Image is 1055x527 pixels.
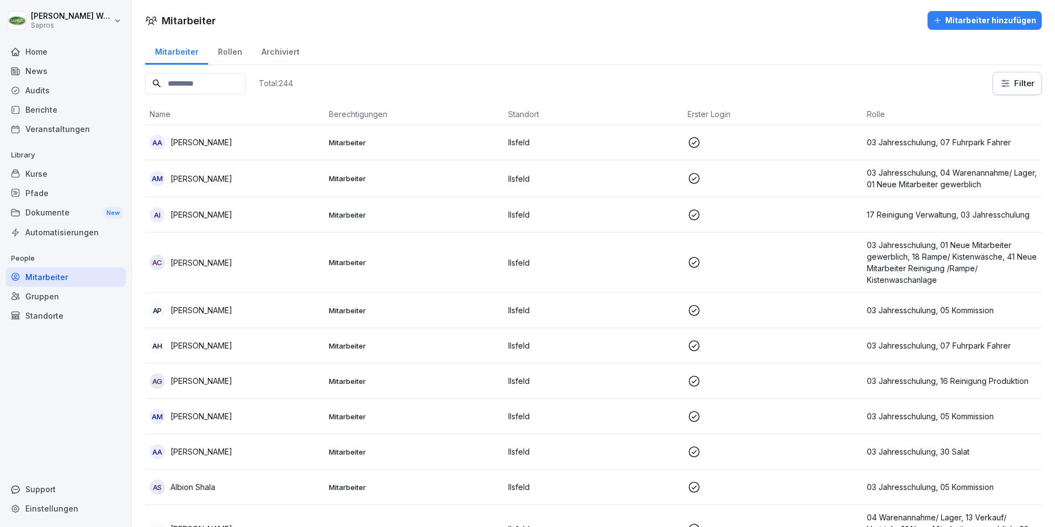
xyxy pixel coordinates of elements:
[867,304,1037,316] p: 03 Jahresschulung, 05 Kommission
[508,136,679,148] p: Ilsfeld
[170,257,232,268] p: [PERSON_NAME]
[170,209,232,220] p: [PERSON_NAME]
[150,303,165,318] div: AP
[933,14,1036,27] div: Mitarbeiter hinzufügen
[867,410,1037,422] p: 03 Jahresschulung, 05 Kommission
[104,207,122,219] div: New
[862,104,1042,125] th: Rolle
[145,104,324,125] th: Name
[324,104,504,125] th: Berechtigungen
[170,481,215,493] p: Albion Shala
[508,446,679,457] p: Ilsfeld
[508,375,679,387] p: Ilsfeld
[867,340,1037,351] p: 03 Jahresschulung, 07 Fuhrpark Fahrer
[867,239,1037,286] p: 03 Jahresschulung, 01 Neue Mitarbeiter gewerblich, 18 Rampe/ Kistenwäsche, 41 Neue Mitarbeiter Re...
[150,409,165,424] div: AM
[150,338,165,354] div: AH
[6,81,126,100] a: Audits
[867,375,1037,387] p: 03 Jahresschulung, 16 Reinigung Produktion
[208,36,252,65] a: Rollen
[329,447,499,457] p: Mitarbeiter
[867,136,1037,148] p: 03 Jahresschulung, 07 Fuhrpark Fahrer
[6,61,126,81] a: News
[6,100,126,119] a: Berichte
[6,267,126,287] a: Mitarbeiter
[867,167,1037,190] p: 03 Jahresschulung, 04 Warenannahme/ Lager, 01 Neue Mitarbeiter gewerblich
[329,173,499,183] p: Mitarbeiter
[31,22,111,29] p: Sapros
[6,250,126,267] p: People
[170,375,232,387] p: [PERSON_NAME]
[150,479,165,495] div: AS
[6,119,126,139] a: Veranstaltungen
[508,304,679,316] p: Ilsfeld
[508,257,679,268] p: Ilsfeld
[150,373,165,389] div: AG
[683,104,862,125] th: Erster Login
[145,36,208,65] a: Mitarbeiter
[867,209,1037,220] p: 17 Reinigung Verwaltung, 03 Jahresschulung
[162,13,216,28] h1: Mitarbeiter
[259,78,293,88] p: Total: 244
[329,412,499,421] p: Mitarbeiter
[170,410,232,422] p: [PERSON_NAME]
[329,138,499,147] p: Mitarbeiter
[329,210,499,220] p: Mitarbeiter
[150,207,165,223] div: AI
[150,255,165,270] div: AC
[170,173,232,185] p: [PERSON_NAME]
[993,72,1041,94] button: Filter
[252,36,309,65] a: Archiviert
[6,164,126,183] a: Kurse
[170,446,232,457] p: [PERSON_NAME]
[6,306,126,325] a: Standorte
[150,135,165,150] div: AA
[6,42,126,61] a: Home
[170,136,232,148] p: [PERSON_NAME]
[867,446,1037,457] p: 03 Jahresschulung, 30 Salat
[6,223,126,242] a: Automatisierungen
[329,341,499,351] p: Mitarbeiter
[329,482,499,492] p: Mitarbeiter
[170,304,232,316] p: [PERSON_NAME]
[6,203,126,223] a: DokumenteNew
[508,481,679,493] p: Ilsfeld
[508,209,679,220] p: Ilsfeld
[928,11,1042,30] button: Mitarbeiter hinzufügen
[31,12,111,21] p: [PERSON_NAME] Weyreter
[150,444,165,460] div: AA
[6,183,126,203] a: Pfade
[329,305,499,315] p: Mitarbeiter
[6,499,126,518] a: Einstellungen
[6,287,126,306] a: Gruppen
[6,203,126,223] div: Dokumente
[508,410,679,422] p: Ilsfeld
[6,146,126,164] p: Library
[504,104,683,125] th: Standort
[6,479,126,499] div: Support
[1000,78,1035,89] div: Filter
[170,340,232,351] p: [PERSON_NAME]
[329,257,499,267] p: Mitarbeiter
[508,173,679,185] p: Ilsfeld
[329,376,499,386] p: Mitarbeiter
[150,171,165,186] div: AM
[508,340,679,351] p: Ilsfeld
[867,481,1037,493] p: 03 Jahresschulung, 05 Kommission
